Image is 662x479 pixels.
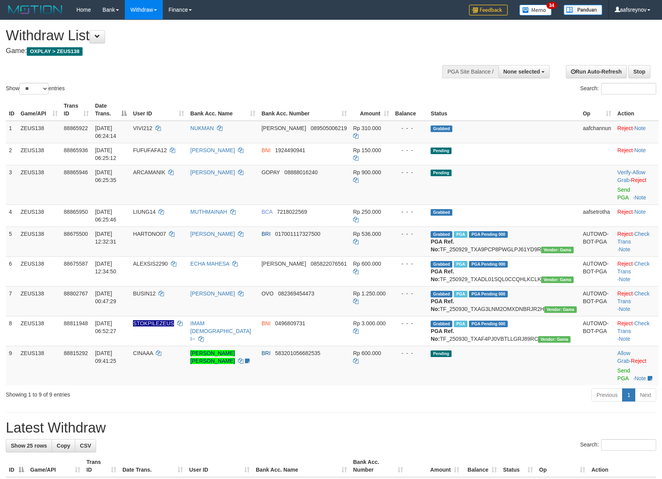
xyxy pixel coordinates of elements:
a: Note [634,147,646,153]
a: Reject [617,147,633,153]
input: Search: [601,83,656,94]
span: · [617,169,645,183]
div: PGA Site Balance / [442,65,498,78]
span: BCA [262,209,272,215]
span: [PERSON_NAME] [262,261,306,267]
td: ZEUS138 [17,316,61,346]
span: 88811948 [64,320,88,326]
td: AUTOWD-BOT-PGA [580,256,614,286]
a: Check Trans [617,320,650,334]
img: panduan.png [564,5,602,15]
a: Check Trans [617,261,650,275]
td: 5 [6,227,17,256]
span: PGA Pending [469,291,508,297]
a: [PERSON_NAME] [190,290,235,297]
td: 1 [6,121,17,143]
div: - - - [395,208,425,216]
th: Op: activate to sort column ascending [536,455,588,477]
label: Search: [580,439,656,451]
span: Grabbed [431,209,452,216]
th: Bank Acc. Number: activate to sort column ascending [350,455,406,477]
span: [DATE] 06:24:14 [95,125,116,139]
td: TF_250929_TXADL01SQL0CCQHLKCLK [428,256,579,286]
span: Copy 089505006219 to clipboard [311,125,347,131]
span: [DATE] 06:25:46 [95,209,116,223]
span: Grabbed [431,321,452,327]
span: Rp 600.000 [353,350,381,356]
img: Feedback.jpg [469,5,508,15]
td: aafsetrotha [580,204,614,227]
span: Copy 1924490941 to clipboard [275,147,305,153]
a: Note [619,306,631,312]
td: 7 [6,286,17,316]
span: 88865950 [64,209,88,215]
td: · [614,204,659,227]
span: BRI [262,231,271,237]
span: Grabbed [431,261,452,268]
a: [PERSON_NAME] [190,231,235,237]
span: BRI [262,350,271,356]
div: - - - [395,146,425,154]
h1: Latest Withdraw [6,420,656,436]
div: - - - [395,124,425,132]
div: - - - [395,349,425,357]
td: AUTOWD-BOT-PGA [580,227,614,256]
span: ARCAMANIK [133,169,165,175]
a: IMAM [DEMOGRAPHIC_DATA] I-- [190,320,251,342]
td: ZEUS138 [17,143,61,165]
span: Copy 017001117327500 to clipboard [275,231,321,237]
span: CSV [80,443,91,449]
a: Reject [617,290,633,297]
a: MUTHMAINAH [190,209,227,215]
span: Copy 085822076561 to clipboard [311,261,347,267]
span: [DATE] 06:25:12 [95,147,116,161]
td: ZEUS138 [17,165,61,204]
span: Vendor URL: https://trx31.1velocity.biz [541,247,574,253]
span: 88675500 [64,231,88,237]
a: Send PGA [617,367,630,381]
a: Reject [631,177,646,183]
a: Copy [52,439,75,452]
span: 88815292 [64,350,88,356]
th: Date Trans.: activate to sort column ascending [119,455,186,477]
b: PGA Ref. No: [431,239,454,252]
span: 88865946 [64,169,88,175]
span: ALEXSIS2290 [133,261,168,267]
th: ID: activate to sort column descending [6,455,27,477]
th: Bank Acc. Name: activate to sort column ascending [187,99,259,121]
a: [PERSON_NAME] [190,169,235,175]
span: Copy 7218022569 to clipboard [277,209,307,215]
a: Note [634,194,646,201]
div: - - - [395,230,425,238]
th: Trans ID: activate to sort column ascending [83,455,119,477]
span: Rp 250.000 [353,209,381,215]
td: · · [614,316,659,346]
span: 88865922 [64,125,88,131]
a: Reject [631,358,646,364]
a: Note [619,246,631,252]
td: 3 [6,165,17,204]
span: [DATE] 09:41:25 [95,350,116,364]
span: Rp 310.000 [353,125,381,131]
label: Show entries [6,83,65,94]
span: Pending [431,148,452,154]
th: Game/API: activate to sort column ascending [17,99,61,121]
a: [PERSON_NAME] [PERSON_NAME] [190,350,235,364]
h4: Game: [6,47,434,55]
td: AUTOWD-BOT-PGA [580,316,614,346]
a: Check Trans [617,290,650,304]
a: Next [635,388,656,402]
span: [DATE] 00:47:29 [95,290,116,304]
span: 34 [546,2,557,9]
td: 2 [6,143,17,165]
th: ID [6,99,17,121]
td: · [614,346,659,385]
span: PGA Pending [469,261,508,268]
th: Balance: activate to sort column ascending [462,455,500,477]
a: Reject [617,125,633,131]
span: VIVI212 [133,125,152,131]
td: AUTOWD-BOT-PGA [580,286,614,316]
a: CSV [75,439,96,452]
td: ZEUS138 [17,256,61,286]
span: [DATE] 06:25:35 [95,169,116,183]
